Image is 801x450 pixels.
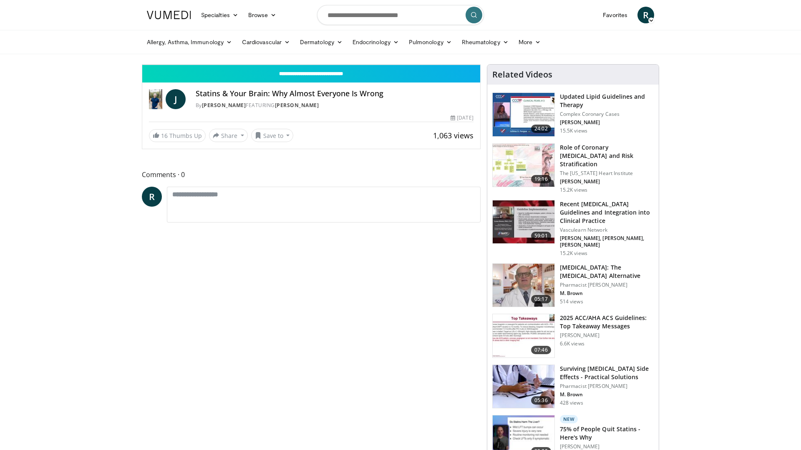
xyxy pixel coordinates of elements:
[492,200,654,257] a: 59:01 Recent [MEDICAL_DATA] Guidelines and Integration into Clinical Practice Vasculearn Network ...
[560,170,654,177] p: The [US_STATE] Heart Institute
[457,34,514,50] a: Rheumatology
[166,89,186,109] a: J
[161,132,168,140] span: 16
[531,346,551,354] span: 07:46
[433,130,474,140] span: 1,063 views
[348,34,404,50] a: Endocrinology
[560,111,654,117] p: Complex Coronary Cases
[560,200,654,225] h3: Recent [MEDICAL_DATA] Guidelines and Integration into Clinical Practice
[493,200,554,244] img: 87825f19-cf4c-4b91-bba1-ce218758c6bb.150x105_q85_crop-smart_upscale.jpg
[531,125,551,133] span: 24:02
[492,92,654,137] a: 24:02 Updated Lipid Guidelines and Therapy Complex Coronary Cases [PERSON_NAME] 15.5K views
[560,365,654,381] h3: Surviving [MEDICAL_DATA] Side Effects - Practical Solutions
[514,34,546,50] a: More
[493,144,554,187] img: 1efa8c99-7b8a-4ab5-a569-1c219ae7bd2c.150x105_q85_crop-smart_upscale.jpg
[196,102,474,109] div: By FEATURING
[560,92,654,109] h3: Updated Lipid Guidelines and Therapy
[531,175,551,183] span: 19:16
[560,143,654,168] h3: Role of Coronary [MEDICAL_DATA] and Risk Stratification
[243,7,282,23] a: Browse
[492,70,552,80] h4: Related Videos
[560,127,587,134] p: 15.5K views
[560,443,654,450] p: [PERSON_NAME]
[493,314,554,357] img: 369ac253-1227-4c00-b4e1-6e957fd240a8.150x105_q85_crop-smart_upscale.jpg
[492,314,654,358] a: 07:46 2025 ACC/AHA ACS Guidelines: Top Takeaway Messages [PERSON_NAME] 6.6K views
[560,187,587,193] p: 15.2K views
[637,7,654,23] a: R
[560,400,583,406] p: 428 views
[560,227,654,233] p: Vasculearn Network
[317,5,484,25] input: Search topics, interventions
[149,89,162,109] img: Dr. Jordan Rennicke
[560,250,587,257] p: 15.2K views
[492,365,654,409] a: 05:36 Surviving [MEDICAL_DATA] Side Effects - Practical Solutions Pharmacist [PERSON_NAME] M. Bro...
[202,102,246,109] a: [PERSON_NAME]
[560,298,583,305] p: 514 views
[560,178,654,185] p: [PERSON_NAME]
[493,264,554,307] img: ce9609b9-a9bf-4b08-84dd-8eeb8ab29fc6.150x105_q85_crop-smart_upscale.jpg
[531,396,551,405] span: 05:36
[492,143,654,193] a: 19:16 Role of Coronary [MEDICAL_DATA] and Risk Stratification The [US_STATE] Heart Institute [PER...
[295,34,348,50] a: Dermatology
[209,129,248,142] button: Share
[196,7,243,23] a: Specialties
[560,332,654,339] p: [PERSON_NAME]
[251,129,294,142] button: Save to
[560,415,578,423] p: New
[142,187,162,207] a: R
[451,114,473,122] div: [DATE]
[149,129,206,142] a: 16 Thumbs Up
[531,295,551,303] span: 05:17
[275,102,319,109] a: [PERSON_NAME]
[560,235,654,248] p: [PERSON_NAME], [PERSON_NAME], [PERSON_NAME]
[404,34,457,50] a: Pulmonology
[142,34,237,50] a: Allergy, Asthma, Immunology
[237,34,295,50] a: Cardiovascular
[560,383,654,390] p: Pharmacist [PERSON_NAME]
[560,282,654,288] p: Pharmacist [PERSON_NAME]
[560,340,584,347] p: 6.6K views
[560,290,654,297] p: M. Brown
[560,263,654,280] h3: [MEDICAL_DATA]: The [MEDICAL_DATA] Alternative
[147,11,191,19] img: VuMedi Logo
[196,89,474,98] h4: Statins & Your Brain: Why Almost Everyone Is Wrong
[560,425,654,442] h3: 75% of People Quit Statins - Here's Why
[493,365,554,408] img: 1778299e-4205-438f-a27e-806da4d55abe.150x105_q85_crop-smart_upscale.jpg
[560,314,654,330] h3: 2025 ACC/AHA ACS Guidelines: Top Takeaway Messages
[142,169,481,180] span: Comments 0
[560,119,654,126] p: [PERSON_NAME]
[492,263,654,307] a: 05:17 [MEDICAL_DATA]: The [MEDICAL_DATA] Alternative Pharmacist [PERSON_NAME] M. Brown 514 views
[598,7,632,23] a: Favorites
[531,232,551,240] span: 59:01
[493,93,554,136] img: 77f671eb-9394-4acc-bc78-a9f077f94e00.150x105_q85_crop-smart_upscale.jpg
[560,391,654,398] p: M. Brown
